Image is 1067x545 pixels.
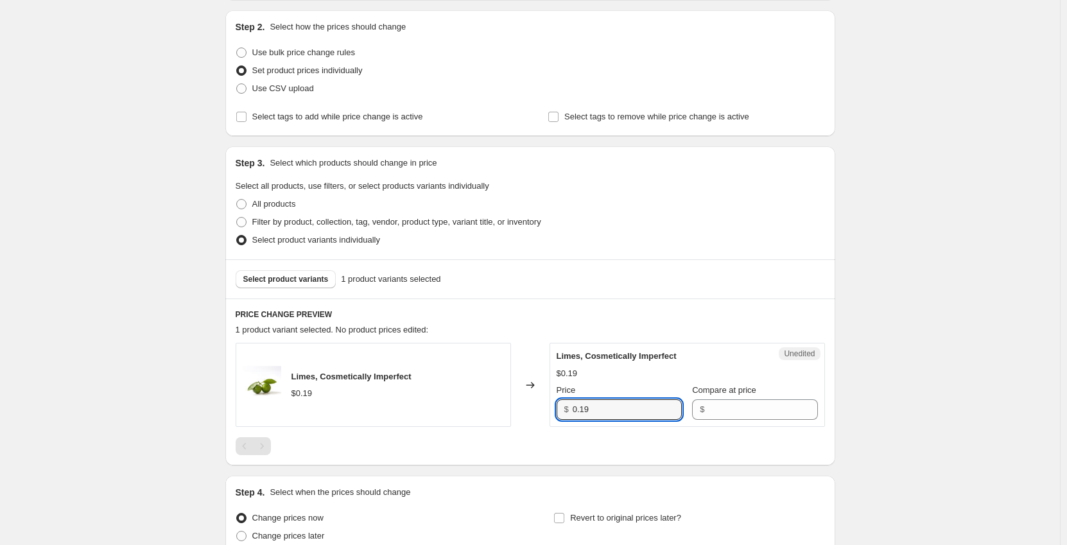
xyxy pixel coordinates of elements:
span: $ [564,404,569,414]
span: Filter by product, collection, tag, vendor, product type, variant title, or inventory [252,217,541,227]
p: Select how the prices should change [270,21,406,33]
span: Unedited [784,349,815,359]
span: Limes, Cosmetically Imperfect [557,351,677,361]
h2: Step 4. [236,486,265,499]
span: Use bulk price change rules [252,48,355,57]
span: 1 product variant selected. No product prices edited: [236,325,429,334]
span: Change prices later [252,531,325,541]
span: $ [700,404,704,414]
div: $0.19 [557,367,578,380]
span: Change prices now [252,513,324,523]
span: Compare at price [692,385,756,395]
span: Select tags to remove while price change is active [564,112,749,121]
span: 1 product variants selected [341,273,440,286]
span: Set product prices individually [252,65,363,75]
span: Select tags to add while price change is active [252,112,423,121]
span: Price [557,385,576,395]
span: Select product variants individually [252,235,380,245]
span: Use CSV upload [252,83,314,93]
span: Select all products, use filters, or select products variants individually [236,181,489,191]
img: limes_pickouts_80x.jpg [243,366,281,404]
nav: Pagination [236,437,271,455]
span: All products [252,199,296,209]
span: Limes, Cosmetically Imperfect [291,372,412,381]
h6: PRICE CHANGE PREVIEW [236,309,825,320]
div: $0.19 [291,387,313,400]
p: Select which products should change in price [270,157,437,169]
span: Select product variants [243,274,329,284]
h2: Step 2. [236,21,265,33]
span: Revert to original prices later? [570,513,681,523]
button: Select product variants [236,270,336,288]
h2: Step 3. [236,157,265,169]
p: Select when the prices should change [270,486,410,499]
